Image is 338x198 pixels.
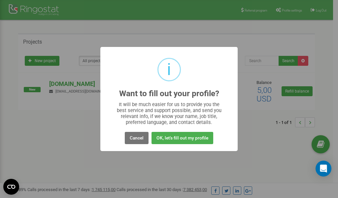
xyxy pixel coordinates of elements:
button: OK, let's fill out my profile [152,132,213,144]
button: Cancel [125,132,149,144]
h2: Want to fill out your profile? [119,89,219,98]
button: Open CMP widget [3,179,19,195]
div: It will be much easier for us to provide you the best service and support possible, and send you ... [114,101,225,125]
div: Open Intercom Messenger [316,161,331,177]
div: i [167,59,171,80]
